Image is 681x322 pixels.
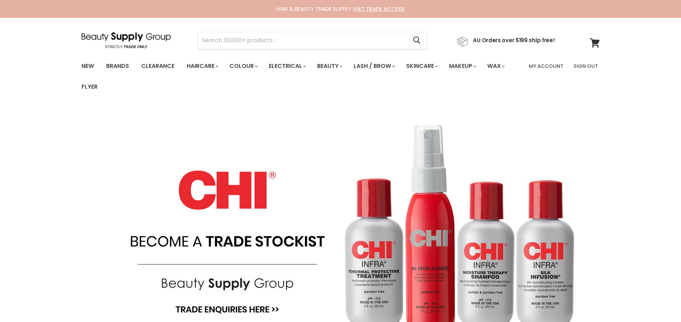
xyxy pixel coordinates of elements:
[181,59,223,74] a: Haircare
[524,59,568,74] a: My Account
[355,5,405,13] a: GET TRADE ACCESS
[482,59,509,74] a: Wax
[198,32,427,49] form: Product
[76,56,524,97] ul: Main menu
[348,59,399,74] a: Lash / Brow
[401,59,442,74] a: Skincare
[312,59,347,74] a: Beauty
[569,59,602,74] a: Sign Out
[224,59,262,74] a: Colour
[198,32,408,49] input: Search
[408,32,426,49] button: Search
[136,59,180,74] a: Clearance
[73,56,609,97] nav: Main
[263,59,310,74] a: Electrical
[76,59,99,74] a: New
[76,79,103,94] a: Flyer
[73,5,609,13] div: HAIR & BEAUTY TRADE SUPPLY |
[101,59,134,74] a: Brands
[444,59,480,74] a: Makeup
